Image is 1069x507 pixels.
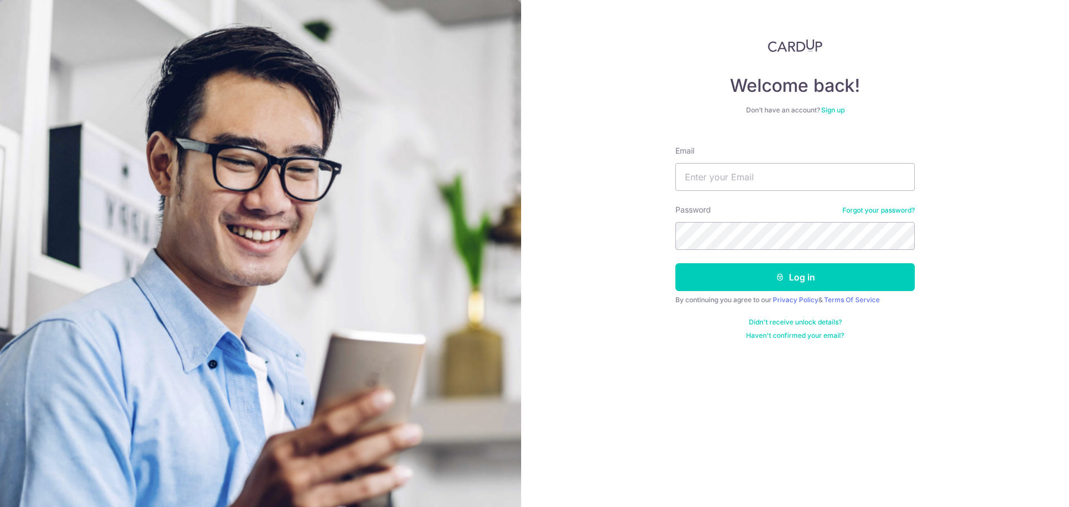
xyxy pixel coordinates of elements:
[675,296,915,304] div: By continuing you agree to our &
[675,263,915,291] button: Log in
[675,106,915,115] div: Don’t have an account?
[675,145,694,156] label: Email
[746,331,844,340] a: Haven't confirmed your email?
[824,296,880,304] a: Terms Of Service
[675,75,915,97] h4: Welcome back!
[675,204,711,215] label: Password
[675,163,915,191] input: Enter your Email
[842,206,915,215] a: Forgot your password?
[821,106,845,114] a: Sign up
[773,296,818,304] a: Privacy Policy
[768,39,822,52] img: CardUp Logo
[749,318,842,327] a: Didn't receive unlock details?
